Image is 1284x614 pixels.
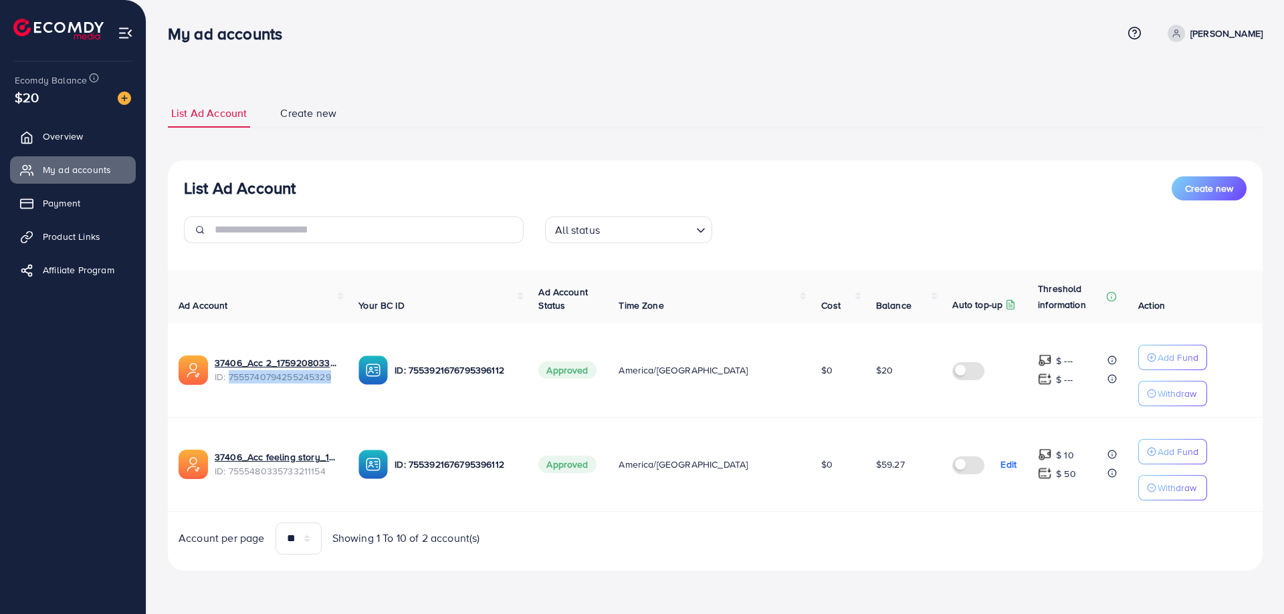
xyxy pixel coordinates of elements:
button: Withdraw [1138,381,1207,406]
a: My ad accounts [10,156,136,183]
img: ic-ba-acc.ded83a64.svg [358,450,388,479]
a: 37406_Acc feeling story_1759147422800 [215,450,337,464]
img: top-up amount [1038,448,1052,462]
span: Overview [43,130,83,143]
span: Your BC ID [358,299,405,312]
img: menu [118,25,133,41]
img: top-up amount [1038,372,1052,386]
span: Payment [43,196,80,210]
span: My ad accounts [43,163,111,176]
p: Auto top-up [952,297,1002,313]
img: ic-ads-acc.e4c84228.svg [179,450,208,479]
img: top-up amount [1038,466,1052,480]
span: Create new [280,106,336,121]
p: $ 10 [1056,447,1074,463]
input: Search for option [604,218,691,240]
div: <span class='underline'>37406_Acc feeling story_1759147422800</span></br>7555480335733211154 [215,450,337,478]
p: Add Fund [1158,349,1198,365]
a: 37406_Acc 2_1759208033995 [215,356,337,369]
span: $0 [821,458,833,471]
iframe: Chat [1227,554,1274,604]
span: Approved [538,456,596,473]
span: Affiliate Program [43,263,114,277]
p: Withdraw [1158,386,1196,402]
p: [PERSON_NAME] [1190,25,1263,41]
span: Balance [876,299,912,312]
span: $20 [876,363,893,377]
span: Cost [821,299,841,312]
img: image [118,92,131,105]
span: ID: 7555740794255245329 [215,370,337,383]
span: $20 [15,88,39,107]
span: America/[GEOGRAPHIC_DATA] [619,458,748,471]
span: All status [552,220,603,240]
span: Ecomdy Balance [15,73,87,87]
span: Action [1138,299,1165,312]
button: Create new [1172,176,1247,200]
img: ic-ba-acc.ded83a64.svg [358,355,388,385]
a: Payment [10,190,136,216]
img: logo [13,19,104,39]
h3: My ad accounts [168,24,293,43]
button: Add Fund [1138,345,1207,370]
span: $0 [821,363,833,377]
span: Time Zone [619,299,663,312]
span: Ad Account Status [538,285,588,312]
h3: List Ad Account [184,178,296,198]
span: ID: 7555480335733211154 [215,464,337,478]
p: ID: 7553921676795396112 [395,362,517,378]
span: List Ad Account [171,106,247,121]
span: $59.27 [876,458,905,471]
div: <span class='underline'>37406_Acc 2_1759208033995</span></br>7555740794255245329 [215,356,337,383]
span: Create new [1185,182,1233,195]
a: [PERSON_NAME] [1162,25,1263,42]
p: Withdraw [1158,480,1196,496]
a: Affiliate Program [10,257,136,283]
p: Threshold information [1038,281,1103,313]
button: Add Fund [1138,439,1207,464]
div: Search for option [545,216,712,243]
img: top-up amount [1038,353,1052,367]
p: $ --- [1056,371,1073,388]
img: ic-ads-acc.e4c84228.svg [179,355,208,385]
span: Approved [538,361,596,379]
p: Add Fund [1158,444,1198,460]
p: $ --- [1056,353,1073,369]
p: ID: 7553921676795396112 [395,456,517,472]
p: Edit [1000,456,1016,472]
span: America/[GEOGRAPHIC_DATA] [619,363,748,377]
span: Showing 1 To 10 of 2 account(s) [332,530,480,546]
button: Withdraw [1138,475,1207,500]
span: Ad Account [179,299,228,312]
a: Overview [10,123,136,150]
span: Product Links [43,230,100,243]
p: $ 50 [1056,466,1076,482]
a: Product Links [10,223,136,250]
span: Account per page [179,530,265,546]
